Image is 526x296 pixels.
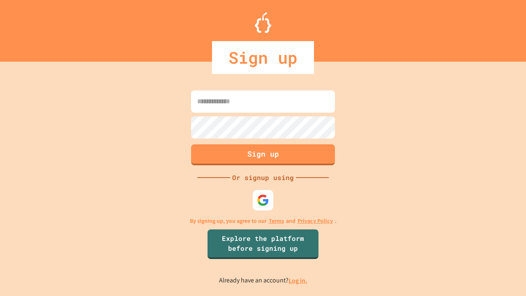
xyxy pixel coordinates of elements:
[208,229,318,259] a: Explore the platform before signing up
[190,217,337,225] p: By signing up, you agree to our and .
[458,227,518,262] iframe: chat widget
[230,173,296,183] div: Or signup using
[288,276,307,285] a: Log in.
[269,217,284,225] a: Terms
[219,275,307,286] p: Already have an account?
[257,194,269,206] img: google-icon.svg
[298,217,333,225] a: Privacy Policy
[255,12,271,33] img: Logo.svg
[491,263,518,288] iframe: chat widget
[212,41,314,74] div: Sign up
[191,144,335,165] button: Sign up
